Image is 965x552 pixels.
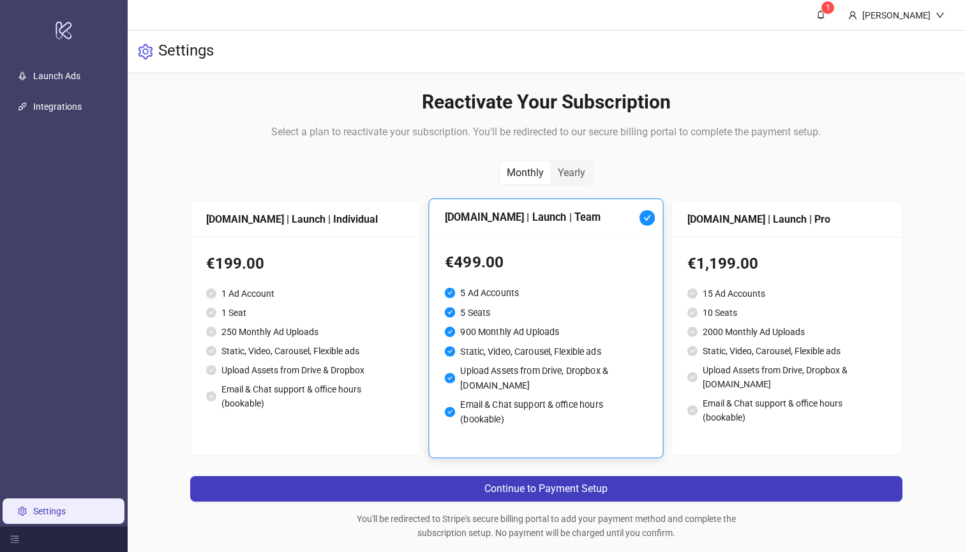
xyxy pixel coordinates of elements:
[206,365,216,375] span: check-circle
[445,209,647,226] div: [DOMAIN_NAME] | Launch | Team
[190,476,902,502] button: Continue to Payment Setup
[206,306,405,320] li: 1 Seat
[445,373,455,383] span: check-circle
[936,11,945,20] span: down
[687,372,698,382] span: check-circle
[687,287,886,301] li: 15 Ad Accounts
[445,305,647,319] li: 5 Seats
[551,161,592,184] div: Yearly
[445,251,647,275] div: €499.00
[445,286,647,300] li: 5 Ad Accounts
[445,307,455,317] span: check-circle
[206,325,405,339] li: 250 Monthly Ad Uploads
[206,346,216,356] span: check-circle
[206,288,216,299] span: check-circle
[821,1,834,14] sup: 1
[445,407,455,417] span: check-circle
[445,347,455,357] span: check-circle
[206,327,216,337] span: check-circle
[687,346,698,356] span: check-circle
[355,512,738,540] div: You'll be redirected to Stripe's secure billing portal to add your payment method and complete th...
[206,382,405,410] li: Email & Chat support & office hours (bookable)
[687,288,698,299] span: check-circle
[445,364,647,392] li: Upload Assets from Drive, Dropbox & [DOMAIN_NAME]
[484,483,608,495] span: Continue to Payment Setup
[857,8,936,22] div: [PERSON_NAME]
[445,288,455,298] span: check-circle
[206,391,216,401] span: check-circle
[138,44,153,59] span: setting
[445,325,647,339] li: 900 Monthly Ad Uploads
[190,90,902,114] h2: Reactivate Your Subscription
[687,306,886,320] li: 10 Seats
[206,363,405,377] li: Upload Assets from Drive & Dropbox
[640,211,655,226] span: check-circle
[687,405,698,415] span: check-circle
[826,3,830,12] span: 1
[687,344,886,358] li: Static, Video, Carousel, Flexible ads
[687,252,886,276] div: €1,199.00
[445,398,647,426] li: Email & Chat support & office hours (bookable)
[816,10,825,19] span: bell
[33,101,82,112] a: Integrations
[206,252,405,276] div: €199.00
[33,71,80,81] a: Launch Ads
[687,211,886,227] div: [DOMAIN_NAME] | Launch | Pro
[445,344,647,358] li: Static, Video, Carousel, Flexible ads
[498,160,594,186] div: segmented control
[500,161,551,184] div: Monthly
[687,363,886,391] li: Upload Assets from Drive, Dropbox & [DOMAIN_NAME]
[271,126,821,138] span: Select a plan to reactivate your subscription. You'll be redirected to our secure billing portal ...
[687,396,886,424] li: Email & Chat support & office hours (bookable)
[33,506,66,516] a: Settings
[848,11,857,20] span: user
[206,344,405,358] li: Static, Video, Carousel, Flexible ads
[687,325,886,339] li: 2000 Monthly Ad Uploads
[687,308,698,318] span: check-circle
[206,308,216,318] span: check-circle
[206,287,405,301] li: 1 Ad Account
[445,327,455,337] span: check-circle
[687,327,698,337] span: check-circle
[10,535,19,544] span: menu-fold
[206,211,405,227] div: [DOMAIN_NAME] | Launch | Individual
[158,41,214,63] h3: Settings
